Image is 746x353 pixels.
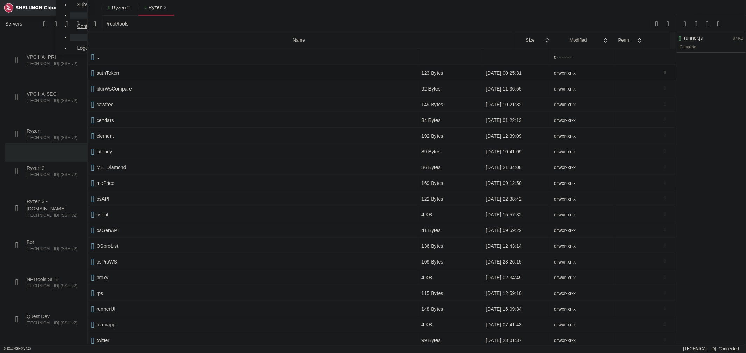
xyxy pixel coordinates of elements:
[3,160,654,166] x-row: Redis client connected and ready for worker 15918
[5,88,79,106] a: VPC HA-SEC [TECHNICAL_ID] (SSH v2)
[91,180,94,186] span: 
[3,67,654,73] x-row: Worker 15919 started on port 5001
[4,3,58,13] img: Shellngn
[3,288,654,294] x-row: VkODEyYzg5NmQ5NzNhYWVjNDY1MDBkY2E4NGQwNTk3NzMwYmQyNmI0YTI4MDY0YTM4ZWMzNzE3MTBhYTEzMzg0N2E0Mjc0YTh...
[3,32,654,38] x-row: IP addresses available for rotation:
[418,80,482,96] td: 92 Bytes
[5,32,87,69] li: VPC HA- PRI [TECHNICAL_ID] (SSH v2)
[482,284,550,300] td: [DATE] 12:59:10
[482,222,550,237] td: [DATE] 09:59:22
[3,142,654,148] x-row: Worker 16185 started on port 5001
[550,127,615,143] td: drwxr-xr-x
[5,310,79,329] a: Quest Dev [TECHNICAL_ID] (SSH v2)
[3,224,654,230] x-row: Found 1 available public IPv4 addresses for rotation
[91,180,415,186] span: mePrice
[550,80,615,96] td: drwxr-xr-x
[27,172,79,178] span: [TECHNICAL_ID] (SSH v2)
[27,283,79,289] span: [TECHNICAL_ID] (SSH v2)
[91,70,94,76] span: 
[91,274,94,281] span: 
[44,2,56,14] span: Collapse Menu
[3,49,654,55] x-row: IP addresses available for rotation:
[3,55,654,61] x-row: - [TECHNICAL_ID] (eth0)
[5,106,87,143] li: Ryzen [TECHNICAL_ID] (SSH v2)
[418,253,482,269] td: 109 Bytes
[91,290,415,296] span: rps
[3,102,654,108] x-row: Redis client connected and ready for worker 15928
[91,322,94,328] span: 
[91,243,94,249] span: 
[5,20,35,27] span: Servers
[550,284,615,300] td: drwxr-xr-x
[418,96,482,111] td: 149 Bytes
[91,70,415,76] span: authToken
[550,300,615,316] td: drwxr-xr-x
[3,131,654,137] x-row: Connected to Redis for worker 15970
[550,190,615,206] td: drwxr-xr-x
[3,189,654,195] x-row: - [TECHNICAL_ID] (eth0)
[418,143,482,159] td: 89 Bytes
[3,136,654,142] x-row: Worker 15928 started on port 5001
[3,9,654,15] x-row: Worker 16046 started on port 5001
[550,64,615,80] td: drwxr-xr-x
[418,269,482,284] td: 4 KB
[88,32,513,49] th: Name: activate to sort column descending
[418,111,482,127] td: 34 Bytes
[482,190,550,206] td: [DATE] 22:38:42
[550,222,615,237] td: drwxr-xr-x
[5,199,79,217] a: Ryzen 3 - [DOMAIN_NAME] [TECHNICAL_ID] (SSH v2)
[27,198,79,212] span: Ryzen 3 - [DOMAIN_NAME]
[482,96,550,111] td: [DATE] 10:21:32
[482,174,550,190] td: [DATE] 09:12:50
[418,174,482,190] td: 169 Bytes
[418,300,482,316] td: 148 Bytes
[3,107,654,113] x-row: Redis client connected and ready for worker 16185
[3,264,654,270] x-row: Connected to Redis for worker 16075
[5,291,87,329] li: Quest Dev [TECHNICAL_ID] (SSH v2)
[3,166,654,172] x-row: Connected to Redis for worker 15918
[3,206,654,212] x-row: Redis client connected and ready for worker 16121
[3,73,654,79] x-row: IP addresses available for rotation:
[3,259,654,265] x-row: Redis client connected and ready for worker 16075
[91,274,415,281] span: proxy
[418,127,482,143] td: 192 Bytes
[3,299,6,305] div: (0, 51)
[482,80,550,96] td: [DATE] 11:36:55
[418,316,482,332] td: 4 KB
[3,347,31,350] span: SHELL ©
[482,237,550,253] td: [DATE] 12:43:14
[27,246,79,252] span: [TECHNICAL_ID] (SSH v2)
[27,239,79,246] span: Bot
[27,135,79,141] span: [TECHNICAL_ID] (SSH v2)
[91,149,94,155] span: 
[5,254,87,291] li: NFTtools SITE [TECHNICAL_ID] (SSH v2)
[550,206,615,222] td: drwxr-xr-x
[418,222,482,237] td: 41 Bytes
[550,174,615,190] td: drwxr-xr-x
[27,61,79,67] span: [TECHNICAL_ID] (SSH v2)
[91,196,94,202] span: 
[418,64,482,80] td: 123 Bytes
[5,69,87,106] li: VPC HA-SEC [TECHNICAL_ID] (SSH v2)
[91,243,415,249] span: OSproList
[550,332,615,347] td: drwxr-xr-x
[91,259,415,265] span: osProWS
[5,236,79,254] a: Bot [TECHNICAL_ID] (SSH v2)
[550,32,609,49] th: Modified: activate to sort column ascending
[3,229,654,235] x-row: IP addresses available for rotation:
[3,293,654,299] x-row: 5c0cE5c8c01C43e3aafd4214F39B36986b977F6
[91,337,94,344] span: 
[102,19,651,29] input: Current Folder
[550,159,615,174] td: drwxr-xr-x
[27,313,79,320] span: Quest Dev
[91,322,415,328] span: teamapp
[91,101,415,108] span: cawfree
[683,345,716,352] span: [TECHNICAL_ID]
[27,320,79,326] span: [TECHNICAL_ID] (SSH v2)
[3,14,654,20] x-row: Redis client connected and ready for worker 15919
[719,345,739,352] span: Connected
[91,211,415,218] span: osbot
[482,111,550,127] td: [DATE] 01:22:13
[91,117,415,123] span: cendars
[3,247,654,253] x-row: Connected to Redis for worker 16207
